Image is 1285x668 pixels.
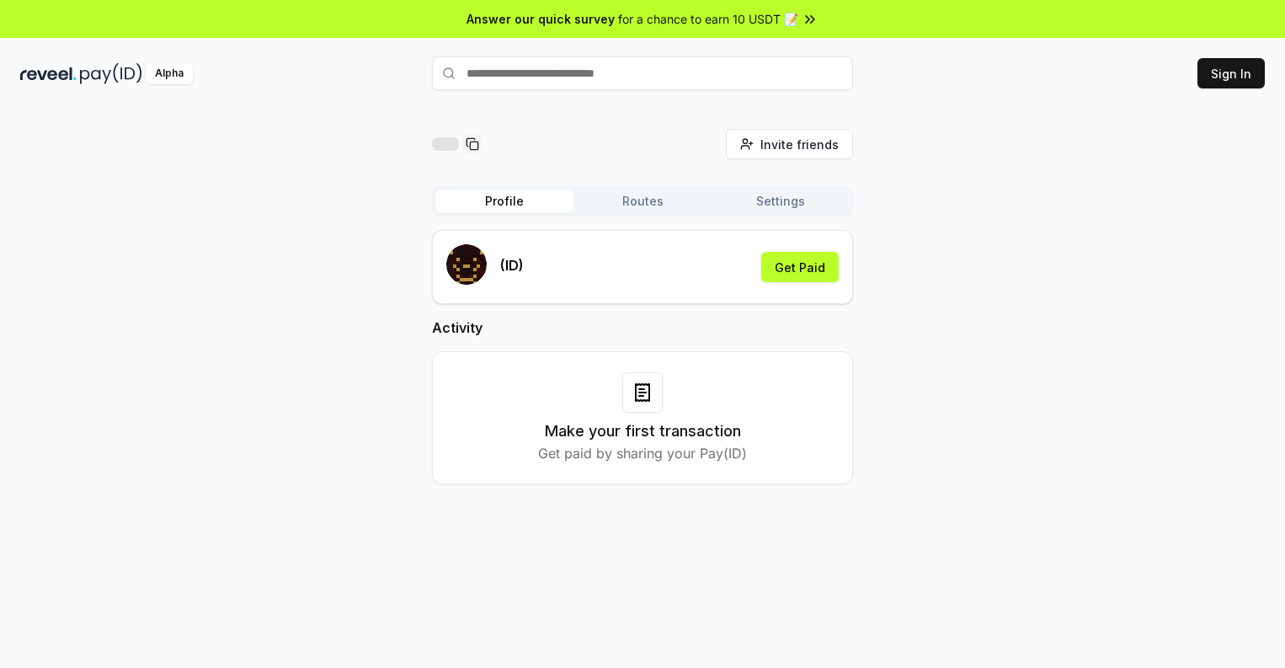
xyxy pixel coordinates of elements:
button: Invite friends [726,129,853,159]
img: reveel_dark [20,63,77,84]
span: for a chance to earn 10 USDT 📝 [618,10,798,28]
span: Answer our quick survey [467,10,615,28]
p: Get paid by sharing your Pay(ID) [538,443,747,463]
button: Sign In [1197,58,1265,88]
span: Invite friends [760,136,839,153]
button: Profile [435,190,573,213]
h2: Activity [432,318,853,338]
button: Routes [573,190,712,213]
p: (ID) [500,255,524,275]
img: pay_id [80,63,142,84]
h3: Make your first transaction [545,420,741,443]
button: Settings [712,190,850,213]
div: Alpha [146,63,193,84]
button: Get Paid [761,252,839,282]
